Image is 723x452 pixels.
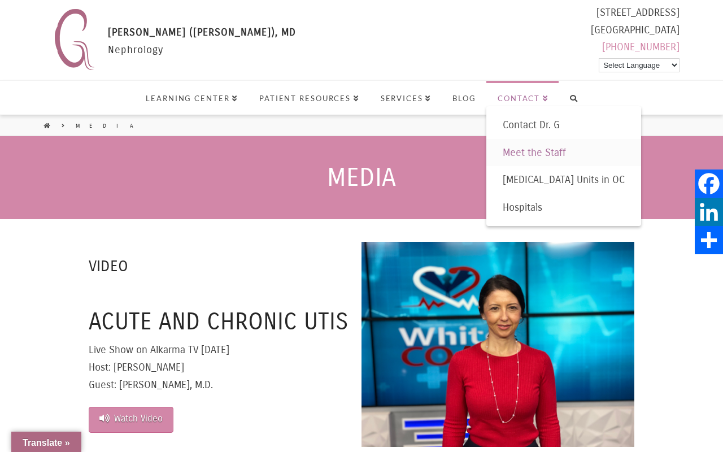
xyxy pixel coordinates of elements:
a: Meet the Staff [486,139,641,167]
a: Blog [441,81,486,115]
a: Services [369,81,442,115]
span: Learning Center [146,95,238,102]
span: Meet the Staff [503,146,566,159]
a: Contact [486,81,559,115]
h3: Acute and Chronic UTIs [89,307,351,337]
p: Live Show on Alkarma TV [DATE] Host: [PERSON_NAME] Guest: [PERSON_NAME], M.D. [89,341,351,393]
div: [STREET_ADDRESS] [GEOGRAPHIC_DATA] [591,4,680,60]
span: [PERSON_NAME] ([PERSON_NAME]), MD [108,26,296,38]
span: Contact [498,95,548,102]
select: Language Translate Widget [599,58,680,72]
span: Hospitals [503,201,542,214]
a: Media [76,122,143,130]
span: Contact Dr. G [503,119,560,131]
h5: Video [89,256,351,277]
span: Blog [452,95,476,102]
a: Contact Dr. G [486,111,641,139]
a: Learning Center [134,81,248,115]
a: LinkedIn [695,198,723,226]
div: Powered by [591,56,680,75]
span: Translate » [23,438,70,447]
a: [PHONE_NUMBER] [602,41,680,53]
a: Hospitals [486,194,641,221]
img: Nephrology [49,4,99,75]
span: [MEDICAL_DATA] Units in OC [503,173,625,186]
a: [MEDICAL_DATA] Units in OC [486,166,641,194]
span: Patient Resources [259,95,359,102]
span: Services [381,95,432,102]
a: Patient Resources [248,81,369,115]
img: Media-WCAlkarma-UTIs.jpg [361,242,634,446]
a: Facebook [695,169,723,198]
div: Nephrology [108,24,296,75]
a: Watch Video [89,407,173,433]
